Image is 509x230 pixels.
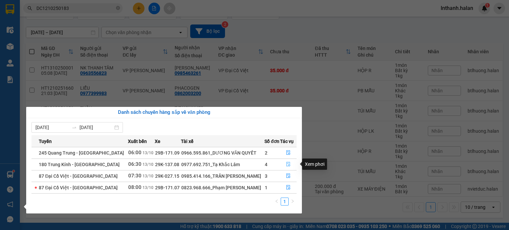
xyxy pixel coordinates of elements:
[181,149,264,157] div: 0966.595.861_DƯƠNG VĂN QUYẾT
[265,185,267,190] span: 1
[39,185,118,190] span: 87 Đại Cồ Việt - [GEOGRAPHIC_DATA]
[286,150,291,156] span: file-done
[39,173,118,179] span: 87 Đại Cồ Việt - [GEOGRAPHIC_DATA]
[72,125,77,130] span: to
[39,162,120,167] span: 180 Trung Kính - [GEOGRAPHIC_DATA]
[155,150,180,156] span: 29B-171.09
[142,174,153,178] span: 13/10
[128,150,141,156] span: 06:00
[155,185,180,190] span: 29B-171.07
[275,199,279,203] span: left
[289,198,297,206] li: Next Page
[289,198,297,206] button: right
[265,162,267,167] span: 4
[265,150,267,156] span: 2
[280,138,294,145] span: Tác vụ
[39,150,124,156] span: 245 Quang Trung - [GEOGRAPHIC_DATA]
[280,182,296,193] button: file-done
[280,148,296,158] button: file-done
[155,138,160,145] span: Xe
[142,185,153,190] span: 13/10
[286,162,291,167] span: file-done
[128,161,141,167] span: 06:30
[280,171,296,181] button: file-done
[128,184,141,190] span: 08:00
[181,172,264,180] div: 0985.414.166_TRẦN [PERSON_NAME]
[265,173,267,179] span: 3
[128,173,141,179] span: 07:30
[80,124,113,131] input: Đến ngày
[273,198,281,206] li: Previous Page
[280,159,296,170] button: file-done
[281,198,289,206] li: 1
[35,124,69,131] input: Từ ngày
[181,138,194,145] span: Tài xế
[291,199,295,203] span: right
[142,151,153,155] span: 13/10
[286,185,291,190] span: file-done
[72,125,77,130] span: swap-right
[302,159,327,170] div: Xem phơi
[128,138,147,145] span: Xuất bến
[181,184,264,191] div: 0823.968.666_Phạm [PERSON_NAME]
[281,198,288,205] a: 1
[31,109,297,116] div: Danh sách chuyến hàng sắp về văn phòng
[155,173,179,179] span: 29K-027.15
[39,138,52,145] span: Tuyến
[155,162,179,167] span: 29K-137.08
[273,198,281,206] button: left
[286,173,291,179] span: file-done
[264,138,279,145] span: Số đơn
[181,161,264,168] div: 0977.692.751_Tạ Khắc Lâm
[142,162,153,167] span: 13/10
